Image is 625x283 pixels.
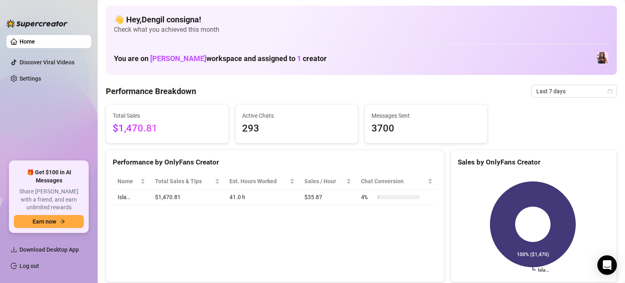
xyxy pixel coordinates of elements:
[458,157,610,168] div: Sales by OnlyFans Creator
[242,121,351,136] span: 293
[106,86,196,97] h4: Performance Breakdown
[356,173,437,189] th: Chat Conversion
[150,189,225,205] td: $1,470.81
[20,38,35,45] a: Home
[20,246,79,253] span: Download Desktop App
[297,54,301,63] span: 1
[304,177,345,186] span: Sales / Hour
[372,121,481,136] span: 3700
[597,52,608,64] img: Isla
[14,188,84,212] span: Share [PERSON_NAME] with a friend, and earn unlimited rewards
[118,177,139,186] span: Name
[113,121,222,136] span: $1,470.81
[20,75,41,82] a: Settings
[33,218,56,225] span: Earn now
[150,173,225,189] th: Total Sales & Tips
[361,193,374,202] span: 4 %
[113,189,150,205] td: Isla…
[299,173,356,189] th: Sales / Hour
[155,177,213,186] span: Total Sales & Tips
[14,169,84,184] span: 🎁 Get $100 in AI Messages
[536,85,612,97] span: Last 7 days
[242,111,351,120] span: Active Chats
[114,54,327,63] h1: You are on workspace and assigned to creator
[372,111,481,120] span: Messages Sent
[608,89,612,94] span: calendar
[150,54,206,63] span: [PERSON_NAME]
[114,14,609,25] h4: 👋 Hey, Dengil consigna !
[361,177,426,186] span: Chat Conversion
[113,157,437,168] div: Performance by OnlyFans Creator
[597,255,617,275] div: Open Intercom Messenger
[14,215,84,228] button: Earn nowarrow-right
[113,173,150,189] th: Name
[299,189,356,205] td: $35.87
[114,25,609,34] span: Check what you achieved this month
[20,59,74,66] a: Discover Viral Videos
[59,219,65,224] span: arrow-right
[538,267,549,273] text: Isla…
[229,177,288,186] div: Est. Hours Worked
[225,189,299,205] td: 41.0 h
[11,246,17,253] span: download
[113,111,222,120] span: Total Sales
[7,20,68,28] img: logo-BBDzfeDw.svg
[20,263,39,269] a: Log out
